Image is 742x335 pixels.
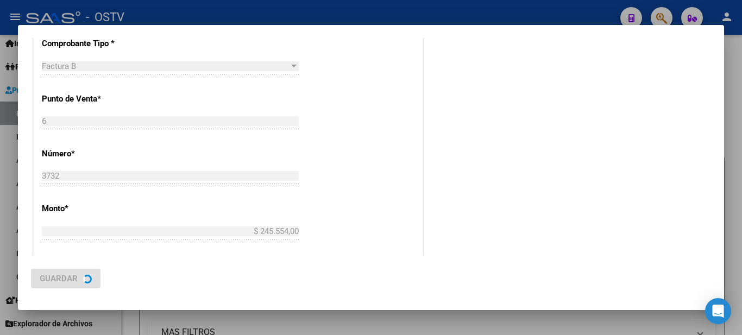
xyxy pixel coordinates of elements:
[42,148,154,160] p: Número
[40,274,78,283] span: Guardar
[42,93,154,105] p: Punto de Venta
[42,203,154,215] p: Monto
[42,37,154,50] p: Comprobante Tipo *
[705,298,731,324] div: Open Intercom Messenger
[31,269,100,288] button: Guardar
[42,61,76,71] span: Factura B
